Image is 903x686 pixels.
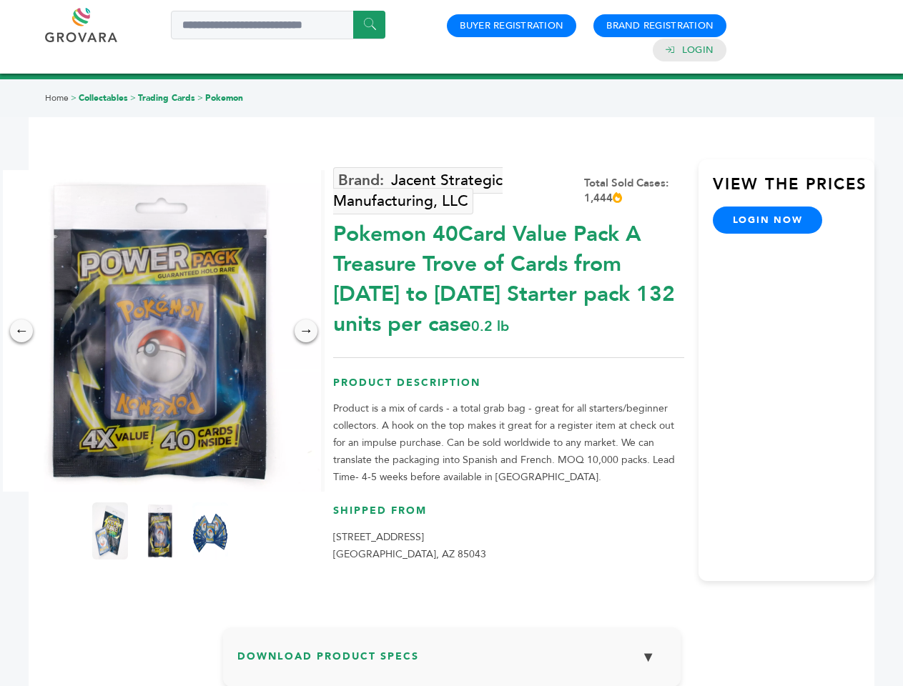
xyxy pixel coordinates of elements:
p: [STREET_ADDRESS] [GEOGRAPHIC_DATA], AZ 85043 [333,529,684,563]
span: 0.2 lb [471,317,509,336]
button: ▼ [631,642,666,672]
a: Trading Cards [138,92,195,104]
img: Pokemon 40-Card Value Pack – A Treasure Trove of Cards from 1996 to 2024 - Starter pack! 132 unit... [192,502,228,560]
div: Total Sold Cases: 1,444 [584,176,684,206]
a: Login [682,44,714,56]
a: Pokemon [205,92,243,104]
h3: Download Product Specs [237,642,666,683]
span: > [197,92,203,104]
p: Product is a mix of cards - a total grab bag - great for all starters/beginner collectors. A hook... [333,400,684,486]
h3: Product Description [333,376,684,401]
div: Pokemon 40Card Value Pack A Treasure Trove of Cards from [DATE] to [DATE] Starter pack 132 units ... [333,212,684,339]
span: > [130,92,136,104]
h3: View the Prices [713,174,874,207]
div: → [295,319,317,342]
a: Home [45,92,69,104]
a: Buyer Registration [460,19,563,32]
a: login now [713,207,823,234]
a: Collectables [79,92,128,104]
a: Brand Registration [606,19,714,32]
a: Jacent Strategic Manufacturing, LLC [333,167,503,214]
div: ← [10,319,33,342]
span: > [71,92,77,104]
input: Search a product or brand... [171,11,385,39]
h3: Shipped From [333,504,684,529]
img: Pokemon 40-Card Value Pack – A Treasure Trove of Cards from 1996 to 2024 - Starter pack! 132 unit... [142,502,178,560]
img: Pokemon 40-Card Value Pack – A Treasure Trove of Cards from 1996 to 2024 - Starter pack! 132 unit... [92,502,128,560]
